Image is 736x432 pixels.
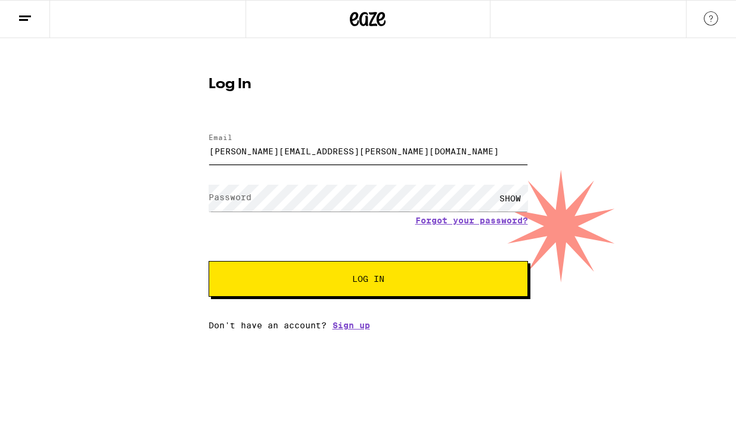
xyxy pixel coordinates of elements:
[209,192,251,202] label: Password
[415,216,528,225] a: Forgot your password?
[209,77,528,92] h1: Log In
[209,261,528,297] button: Log In
[209,138,528,164] input: Email
[209,133,232,141] label: Email
[7,8,86,18] span: Hi. Need any help?
[209,321,528,330] div: Don't have an account?
[492,185,528,212] div: SHOW
[333,321,370,330] a: Sign up
[352,275,384,283] span: Log In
